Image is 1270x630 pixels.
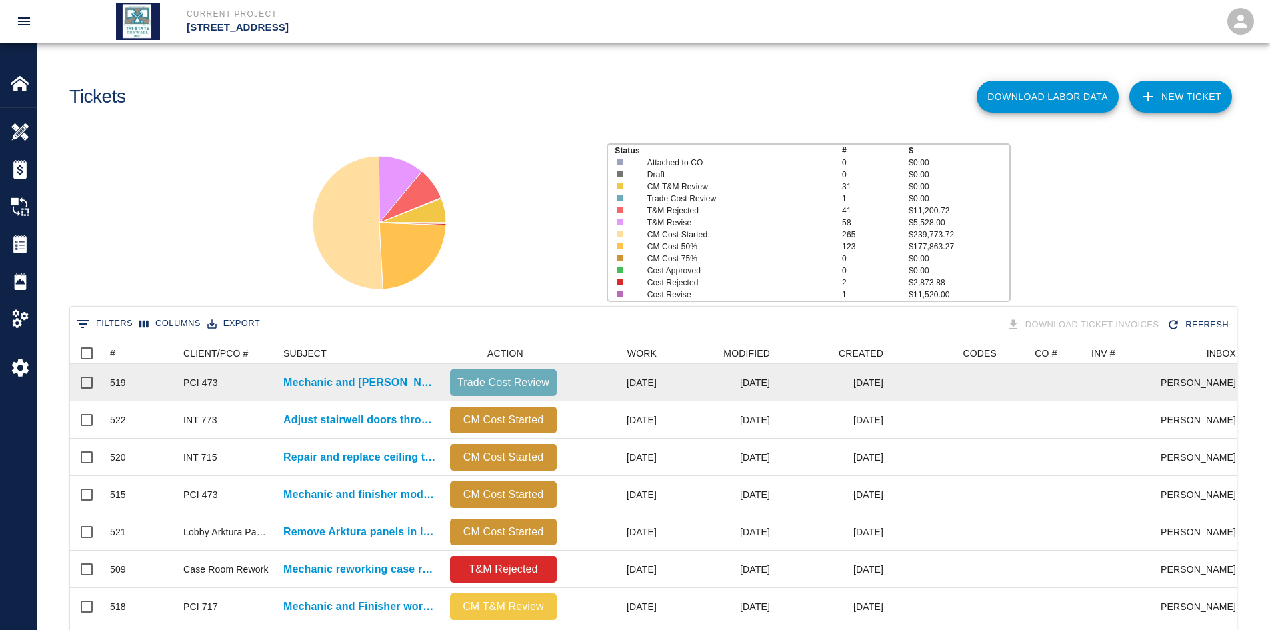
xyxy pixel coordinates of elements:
[647,253,823,265] p: CM Cost 75%
[842,157,909,169] p: 0
[663,551,777,588] div: [DATE]
[283,375,437,391] a: Mechanic and [PERSON_NAME] working on 4th floor [PERSON_NAME]-it Over.
[110,600,126,613] div: 518
[615,145,842,157] p: Status
[1085,343,1161,364] div: INV #
[283,524,437,540] p: Remove Arktura panels in lobby and cut drywall out to...
[1161,401,1243,439] div: [PERSON_NAME]
[842,277,909,289] p: 2
[663,588,777,625] div: [DATE]
[647,157,823,169] p: Attached to CO
[647,229,823,241] p: CM Cost Started
[909,289,1009,301] p: $11,520.00
[839,343,883,364] div: CREATED
[647,193,823,205] p: Trade Cost Review
[627,343,657,364] div: WORK
[563,551,663,588] div: [DATE]
[1207,343,1236,364] div: INBOX
[455,524,551,540] p: CM Cost Started
[187,8,707,20] p: Current Project
[777,476,890,513] div: [DATE]
[777,364,890,401] div: [DATE]
[1129,81,1232,113] a: NEW TICKET
[103,343,177,364] div: #
[110,525,126,539] div: 521
[183,525,270,539] div: Lobby Arktura Panel Removal
[647,241,823,253] p: CM Cost 50%
[1004,313,1165,337] div: Tickets download in groups of 15
[563,476,663,513] div: [DATE]
[177,343,277,364] div: CLIENT/PCO #
[647,265,823,277] p: Cost Approved
[563,343,663,364] div: WORK
[187,20,707,35] p: [STREET_ADDRESS]
[283,449,437,465] a: Repair and replace ceiling tile damaged by other trades B1.
[1161,588,1243,625] div: [PERSON_NAME]
[1161,513,1243,551] div: [PERSON_NAME]
[69,86,126,108] h1: Tickets
[647,217,823,229] p: T&M Revise
[777,588,890,625] div: [DATE]
[842,193,909,205] p: 1
[842,241,909,253] p: 123
[909,265,1009,277] p: $0.00
[1161,551,1243,588] div: [PERSON_NAME]
[890,343,1003,364] div: CODES
[110,563,126,576] div: 509
[647,277,823,289] p: Cost Rejected
[977,81,1119,113] button: Download Labor Data
[842,181,909,193] p: 31
[963,343,997,364] div: CODES
[183,451,217,464] div: INT 715
[723,343,770,364] div: MODIFIED
[842,265,909,277] p: 0
[455,599,551,615] p: CM T&M Review
[1035,343,1057,364] div: CO #
[110,488,126,501] div: 515
[183,413,217,427] div: INT 773
[183,600,218,613] div: PCI 717
[663,364,777,401] div: [DATE]
[909,181,1009,193] p: $0.00
[842,229,909,241] p: 265
[842,253,909,265] p: 0
[283,412,437,428] a: Adjust stairwell doors throughout building due to pressure difference at...
[909,253,1009,265] p: $0.00
[455,449,551,465] p: CM Cost Started
[842,145,909,157] p: #
[663,401,777,439] div: [DATE]
[455,487,551,503] p: CM Cost Started
[777,401,890,439] div: [DATE]
[1003,343,1085,364] div: CO #
[777,551,890,588] div: [DATE]
[183,343,249,364] div: CLIENT/PCO #
[842,205,909,217] p: 41
[563,439,663,476] div: [DATE]
[1161,364,1243,401] div: [PERSON_NAME]
[909,157,1009,169] p: $0.00
[283,343,327,364] div: SUBJECT
[777,343,890,364] div: CREATED
[455,412,551,428] p: CM Cost Started
[842,217,909,229] p: 58
[73,313,136,335] button: Show filters
[283,487,437,503] a: Mechanic and finisher modifying wall and installing added [PERSON_NAME]-it over...
[183,563,269,576] div: Case Room Rework
[909,229,1009,241] p: $239,773.72
[909,241,1009,253] p: $177,863.27
[455,375,551,391] p: Trade Cost Review
[283,599,437,615] a: Mechanic and Finisher working on B1 Patches
[647,289,823,301] p: Cost Revise
[663,343,777,364] div: MODIFIED
[647,169,823,181] p: Draft
[443,343,563,364] div: ACTION
[563,513,663,551] div: [DATE]
[842,169,909,181] p: 0
[283,561,437,577] a: Mechanic reworking case room platforms in east case room to...
[183,488,218,501] div: PCI 473
[277,343,443,364] div: SUBJECT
